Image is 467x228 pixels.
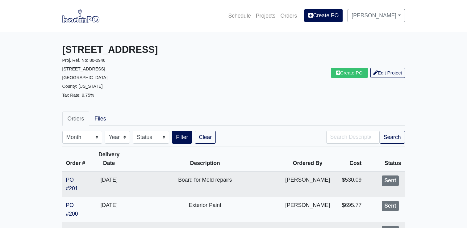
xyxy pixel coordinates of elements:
a: Orders [62,112,90,126]
input: Search [326,131,380,144]
th: Description [128,146,281,172]
td: Board for Mold repairs [128,171,281,197]
a: Clear [195,131,216,144]
a: Files [89,112,111,126]
button: Filter [172,131,192,144]
h3: [STREET_ADDRESS] [62,44,229,56]
div: Sent [382,201,398,211]
a: Create PO [304,9,343,22]
a: Create PO [331,68,368,78]
a: [PERSON_NAME] [348,9,405,22]
td: $530.09 [334,171,365,197]
td: [DATE] [90,171,128,197]
img: boomPO [62,9,99,23]
th: Delivery Date [90,146,128,172]
a: Projects [253,9,278,23]
td: [DATE] [90,197,128,222]
td: Exterior Paint [128,197,281,222]
small: [STREET_ADDRESS] [62,66,105,71]
small: Tax Rate: 9.75% [62,93,94,98]
th: Order # [62,146,90,172]
small: [GEOGRAPHIC_DATA] [62,75,108,80]
th: Ordered By [281,146,334,172]
div: Sent [382,175,398,186]
th: Cost [334,146,365,172]
a: PO #200 [66,202,78,217]
small: Proj. Ref. No: 80-0946 [62,58,106,63]
button: Search [380,131,405,144]
a: Edit Project [370,68,405,78]
small: County: [US_STATE] [62,84,103,89]
a: Schedule [226,9,253,23]
a: PO #201 [66,177,78,192]
td: [PERSON_NAME] [281,197,334,222]
th: Status [365,146,405,172]
td: $695.77 [334,197,365,222]
td: [PERSON_NAME] [281,171,334,197]
a: Orders [278,9,299,23]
